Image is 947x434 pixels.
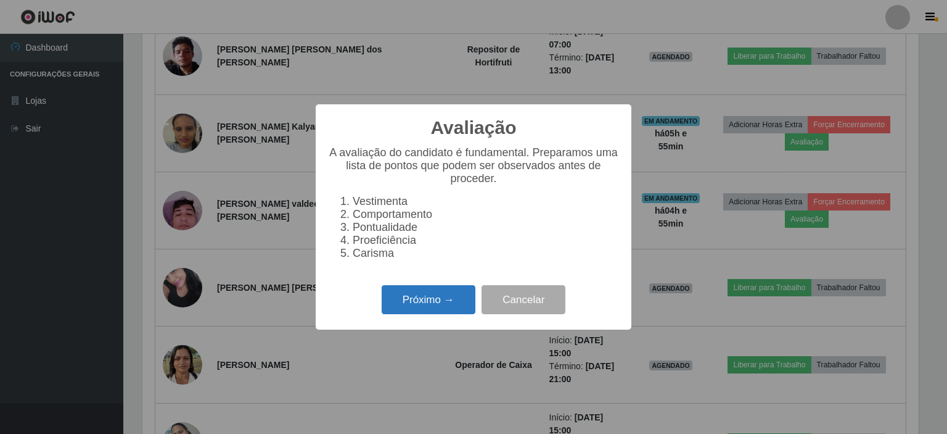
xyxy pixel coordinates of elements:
li: Vestimenta [353,195,619,208]
li: Comportamento [353,208,619,221]
li: Pontualidade [353,221,619,234]
li: Proeficiência [353,234,619,247]
h2: Avaliação [431,117,517,139]
button: Cancelar [482,285,565,314]
li: Carisma [353,247,619,260]
p: A avaliação do candidato é fundamental. Preparamos uma lista de pontos que podem ser observados a... [328,146,619,185]
button: Próximo → [382,285,475,314]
